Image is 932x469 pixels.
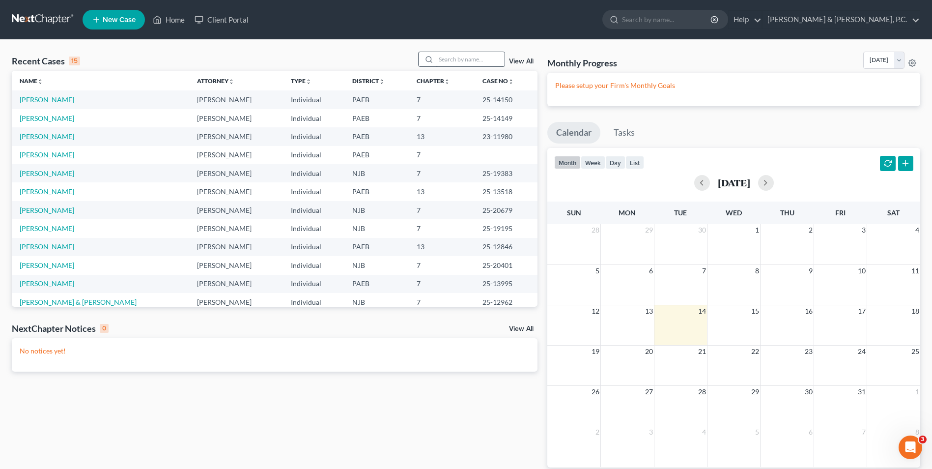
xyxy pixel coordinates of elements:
[475,238,537,256] td: 25-12846
[508,79,514,85] i: unfold_more
[750,386,760,398] span: 29
[475,164,537,182] td: 25-19383
[283,164,345,182] td: Individual
[344,182,409,201] td: PAEB
[697,346,707,357] span: 21
[835,208,846,217] span: Fri
[283,109,345,127] td: Individual
[910,265,920,277] span: 11
[189,238,283,256] td: [PERSON_NAME]
[306,79,311,85] i: unfold_more
[189,256,283,274] td: [PERSON_NAME]
[750,305,760,317] span: 15
[409,109,475,127] td: 7
[283,146,345,164] td: Individual
[701,426,707,438] span: 4
[20,95,74,104] a: [PERSON_NAME]
[103,16,136,24] span: New Case
[100,324,109,333] div: 0
[861,426,867,438] span: 7
[37,79,43,85] i: unfold_more
[475,182,537,201] td: 25-13518
[555,81,912,90] p: Please setup your Firm's Monthly Goals
[344,219,409,237] td: NJB
[857,265,867,277] span: 10
[754,426,760,438] span: 5
[189,146,283,164] td: [PERSON_NAME]
[189,293,283,311] td: [PERSON_NAME]
[625,156,644,169] button: list
[697,386,707,398] span: 28
[899,436,922,459] iframe: Intercom live chat
[189,182,283,201] td: [PERSON_NAME]
[857,386,867,398] span: 31
[189,219,283,237] td: [PERSON_NAME]
[189,275,283,293] td: [PERSON_NAME]
[189,164,283,182] td: [PERSON_NAME]
[20,150,74,159] a: [PERSON_NAME]
[804,346,814,357] span: 23
[887,208,900,217] span: Sat
[409,182,475,201] td: 13
[20,114,74,122] a: [PERSON_NAME]
[509,325,534,332] a: View All
[12,322,109,334] div: NextChapter Notices
[605,156,625,169] button: day
[644,386,654,398] span: 27
[283,201,345,219] td: Individual
[344,201,409,219] td: NJB
[409,201,475,219] td: 7
[591,386,600,398] span: 26
[914,386,920,398] span: 1
[780,208,794,217] span: Thu
[591,346,600,357] span: 19
[914,426,920,438] span: 8
[622,10,712,29] input: Search by name...
[804,386,814,398] span: 30
[20,169,74,177] a: [PERSON_NAME]
[20,261,74,269] a: [PERSON_NAME]
[344,238,409,256] td: PAEB
[20,242,74,251] a: [PERSON_NAME]
[344,293,409,311] td: NJB
[283,293,345,311] td: Individual
[12,55,80,67] div: Recent Cases
[808,426,814,438] span: 6
[189,90,283,109] td: [PERSON_NAME]
[436,52,505,66] input: Search by name...
[344,146,409,164] td: PAEB
[409,146,475,164] td: 7
[804,305,814,317] span: 16
[808,265,814,277] span: 9
[475,201,537,219] td: 25-20679
[409,164,475,182] td: 7
[594,426,600,438] span: 2
[697,305,707,317] span: 14
[283,275,345,293] td: Individual
[619,208,636,217] span: Mon
[20,279,74,288] a: [PERSON_NAME]
[729,11,762,29] a: Help
[283,90,345,109] td: Individual
[605,122,644,144] a: Tasks
[475,90,537,109] td: 25-14150
[409,127,475,146] td: 13
[644,305,654,317] span: 13
[344,109,409,127] td: PAEB
[291,77,311,85] a: Typeunfold_more
[20,224,74,233] a: [PERSON_NAME]
[409,275,475,293] td: 7
[754,224,760,236] span: 1
[283,127,345,146] td: Individual
[20,132,74,141] a: [PERSON_NAME]
[189,127,283,146] td: [PERSON_NAME]
[644,224,654,236] span: 29
[20,187,74,196] a: [PERSON_NAME]
[475,219,537,237] td: 25-19195
[750,346,760,357] span: 22
[861,224,867,236] span: 3
[228,79,234,85] i: unfold_more
[475,127,537,146] td: 23-11980
[718,177,750,188] h2: [DATE]
[409,219,475,237] td: 7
